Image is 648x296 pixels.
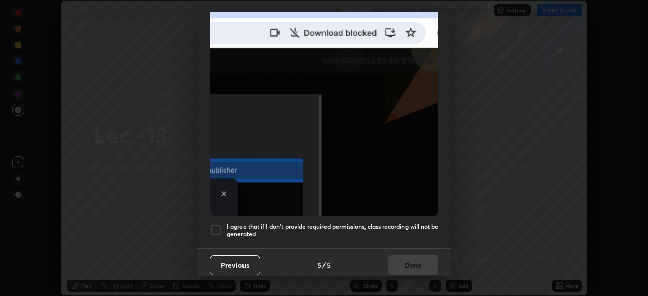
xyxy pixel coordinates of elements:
[322,260,326,270] h4: /
[317,260,321,270] h4: 5
[327,260,331,270] h4: 5
[227,223,438,238] h5: I agree that if I don't provide required permissions, class recording will not be generated
[210,255,260,275] button: Previous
